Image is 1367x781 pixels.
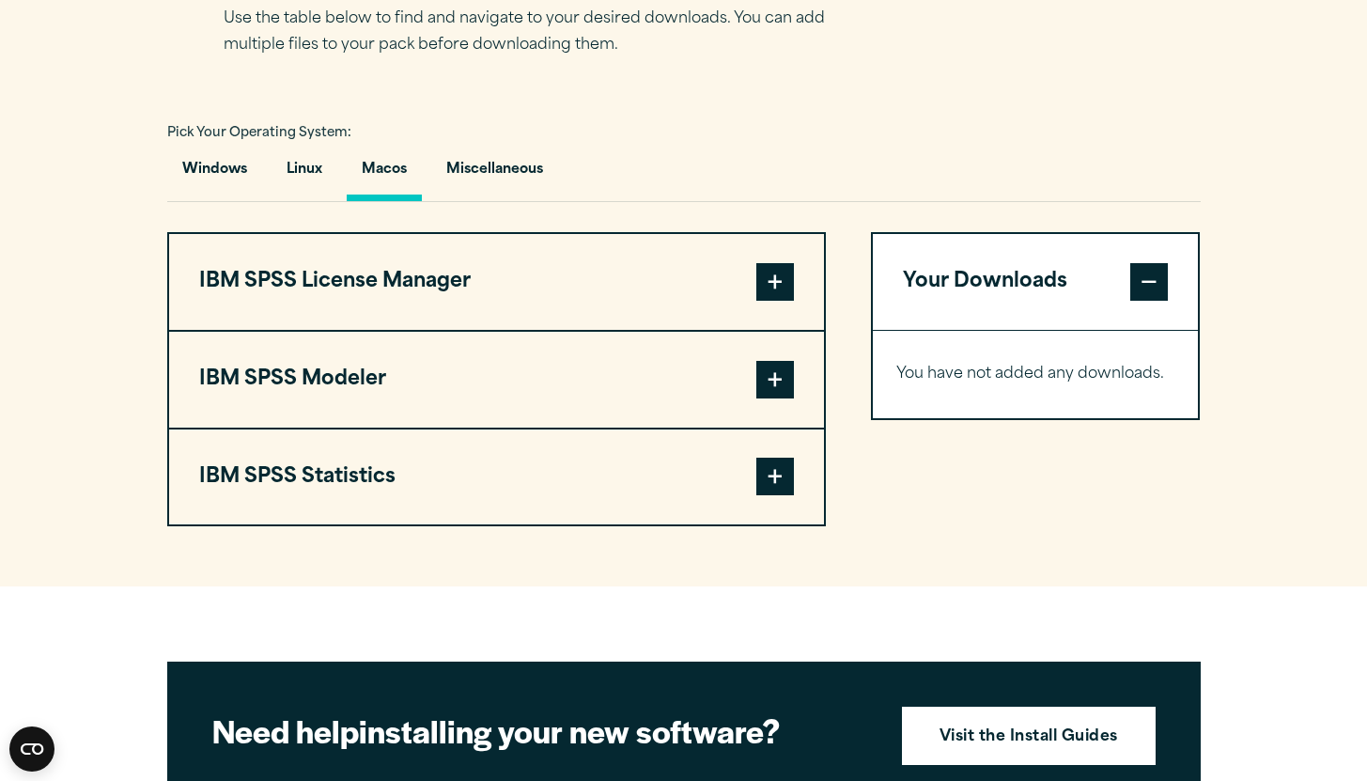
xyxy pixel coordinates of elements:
[272,148,337,201] button: Linux
[873,330,1199,418] div: Your Downloads
[940,726,1118,750] strong: Visit the Install Guides
[167,127,351,139] span: Pick Your Operating System:
[431,148,558,201] button: Miscellaneous
[167,148,262,201] button: Windows
[873,234,1199,330] button: Your Downloads
[224,6,853,60] p: Use the table below to find and navigate to your desired downloads. You can add multiple files to...
[169,430,824,525] button: IBM SPSS Statistics
[212,710,870,752] h2: installing your new software?
[169,332,824,428] button: IBM SPSS Modeler
[169,234,824,330] button: IBM SPSS License Manager
[902,707,1156,765] a: Visit the Install Guides
[896,361,1175,388] p: You have not added any downloads.
[347,148,422,201] button: Macos
[9,726,54,772] button: Open CMP widget
[212,708,359,753] strong: Need help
